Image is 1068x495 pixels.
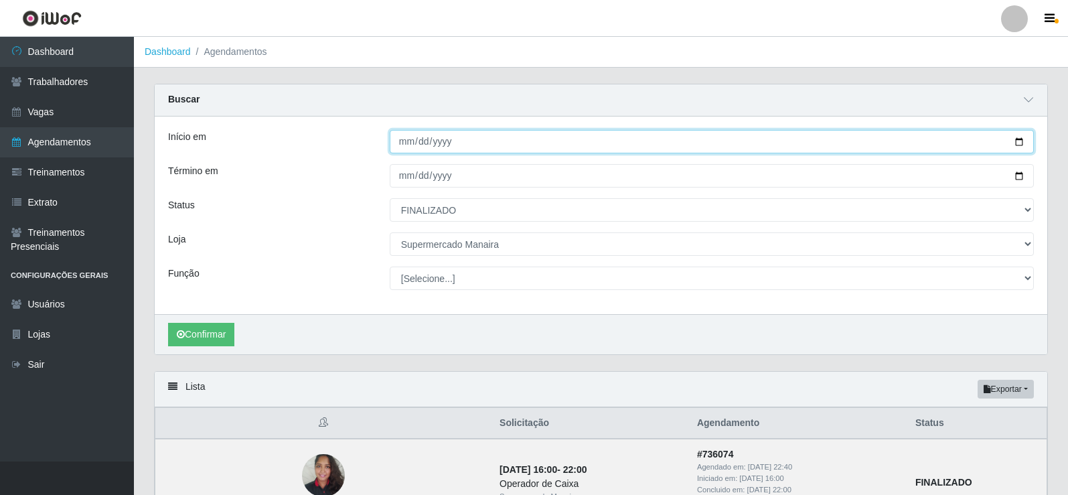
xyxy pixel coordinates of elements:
[500,464,557,475] time: [DATE] 16:00
[191,45,267,59] li: Agendamentos
[748,463,792,471] time: [DATE] 22:40
[390,164,1034,188] input: 00/00/0000
[168,323,234,346] button: Confirmar
[145,46,191,57] a: Dashboard
[747,486,791,494] time: [DATE] 22:00
[168,94,200,104] strong: Buscar
[168,232,185,246] label: Loja
[155,372,1047,407] div: Lista
[168,164,218,178] label: Término em
[168,130,206,144] label: Início em
[563,464,587,475] time: 22:00
[697,449,734,459] strong: # 736074
[168,198,195,212] label: Status
[907,408,1047,439] th: Status
[697,473,899,484] div: Iniciado em:
[500,464,587,475] strong: -
[978,380,1034,399] button: Exportar
[22,10,82,27] img: CoreUI Logo
[500,477,681,491] div: Operador de Caixa
[168,267,200,281] label: Função
[134,37,1068,68] nav: breadcrumb
[915,477,972,488] strong: FINALIZADO
[689,408,907,439] th: Agendamento
[739,474,783,482] time: [DATE] 16:00
[390,130,1034,153] input: 00/00/0000
[491,408,689,439] th: Solicitação
[697,462,899,473] div: Agendado em:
